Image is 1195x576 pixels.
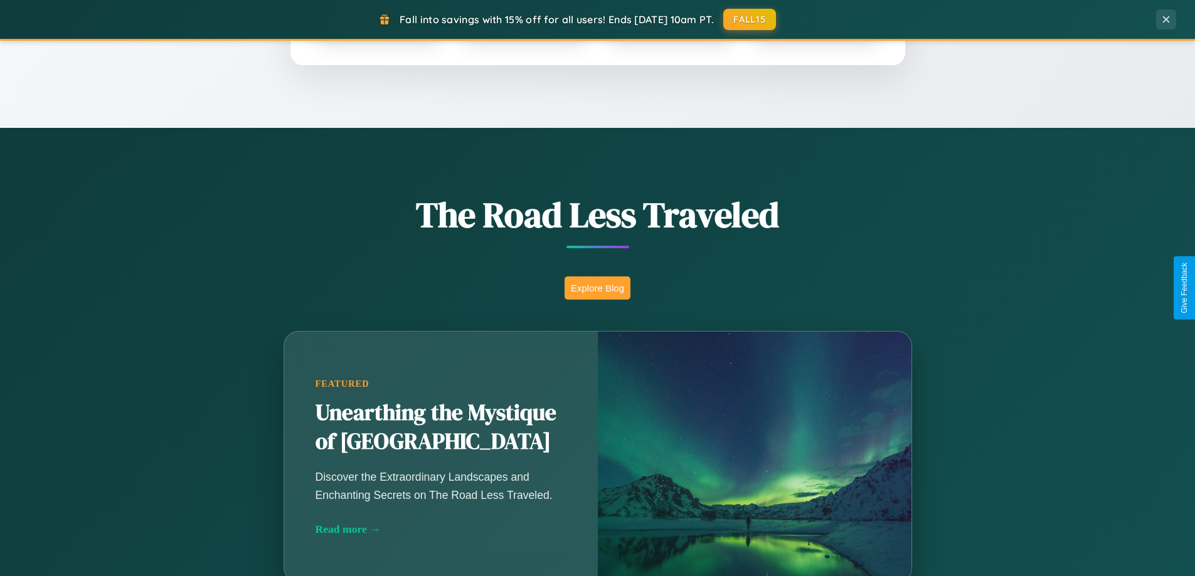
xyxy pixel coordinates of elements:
div: Give Feedback [1180,263,1189,313]
div: Featured [316,379,566,389]
button: Explore Blog [565,276,630,300]
p: Discover the Extraordinary Landscapes and Enchanting Secrets on The Road Less Traveled. [316,468,566,503]
span: Fall into savings with 15% off for all users! Ends [DATE] 10am PT. [400,13,714,26]
h2: Unearthing the Mystique of [GEOGRAPHIC_DATA] [316,399,566,456]
div: Read more → [316,523,566,536]
button: FALL15 [723,9,776,30]
h1: The Road Less Traveled [221,191,974,239]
